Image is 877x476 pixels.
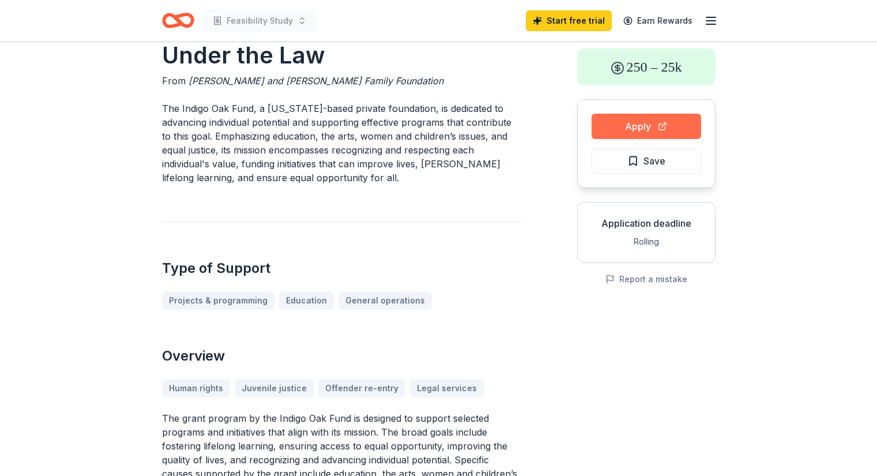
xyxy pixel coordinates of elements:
[189,75,443,87] span: [PERSON_NAME] and [PERSON_NAME] Family Foundation
[162,74,522,88] div: From
[526,10,612,31] a: Start free trial
[162,347,522,365] h2: Overview
[577,48,716,85] div: 250 – 25k
[605,272,687,286] button: Report a mistake
[643,153,665,168] span: Save
[338,291,432,310] a: General operations
[162,102,522,185] p: The Indigo Oak Fund, a [US_STATE]-based private foundation, is dedicated to advancing individual ...
[592,148,701,174] button: Save
[204,9,316,32] button: Feasibility Study
[227,14,293,28] span: Feasibility Study
[592,114,701,139] button: Apply
[279,291,334,310] a: Education
[587,216,706,230] div: Application deadline
[162,7,194,34] a: Home
[162,259,522,278] h2: Type of Support
[162,291,274,310] a: Projects & programming
[616,10,699,31] a: Earn Rewards
[587,235,706,249] div: Rolling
